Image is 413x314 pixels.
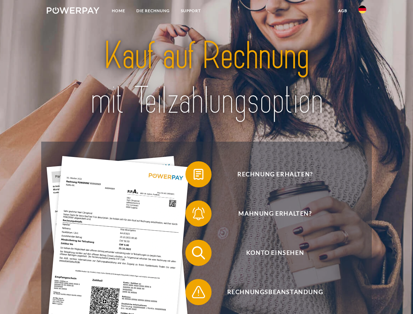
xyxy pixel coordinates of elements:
button: Mahnung erhalten? [185,201,355,227]
img: logo-powerpay-white.svg [47,7,99,14]
button: Rechnungsbeanstandung [185,279,355,305]
a: SUPPORT [175,5,206,17]
img: qb_search.svg [190,245,207,261]
iframe: Button to launch messaging window [387,288,408,309]
span: Rechnungsbeanstandung [195,279,355,305]
span: Konto einsehen [195,240,355,266]
img: title-powerpay_de.svg [62,31,351,125]
span: Mahnung erhalten? [195,201,355,227]
span: Rechnung erhalten? [195,161,355,187]
a: agb [333,5,353,17]
img: qb_warning.svg [190,284,207,300]
img: qb_bell.svg [190,205,207,222]
img: de [358,6,366,13]
img: qb_bill.svg [190,166,207,183]
button: Rechnung erhalten? [185,161,355,187]
a: DIE RECHNUNG [131,5,175,17]
a: Home [106,5,131,17]
button: Konto einsehen [185,240,355,266]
